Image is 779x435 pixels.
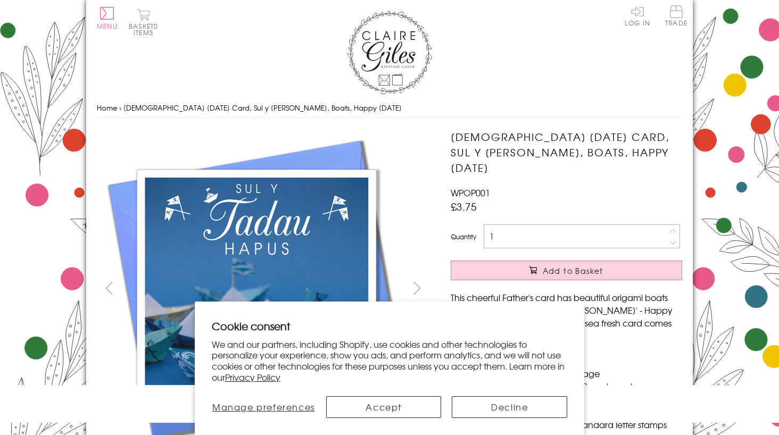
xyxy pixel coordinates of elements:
[212,339,567,383] p: We and our partners, including Shopify, use cookies and other technologies to personalize your ex...
[129,9,158,36] button: Basket0 items
[543,265,603,276] span: Add to Basket
[212,319,567,333] h2: Cookie consent
[326,396,442,418] button: Accept
[665,5,687,28] a: Trade
[451,291,682,342] p: This cheerful Father's card has beautiful origami boats sailing on a paper sea. 'Sul Y [PERSON_NA...
[97,97,682,119] nav: breadcrumbs
[97,276,121,300] button: prev
[452,396,567,418] button: Decline
[123,103,402,113] span: [DEMOGRAPHIC_DATA] [DATE] Card, Sul y [PERSON_NAME], Boats, Happy [DATE]
[665,5,687,26] span: Trade
[451,129,682,175] h1: [DEMOGRAPHIC_DATA] [DATE] Card, Sul y [PERSON_NAME], Boats, Happy [DATE]
[451,199,477,214] span: £3.75
[97,21,118,31] span: Menu
[451,261,682,280] button: Add to Basket
[347,11,432,95] img: Claire Giles Greetings Cards
[212,400,315,413] span: Manage preferences
[97,103,117,113] a: Home
[97,7,118,29] button: Menu
[405,276,429,300] button: next
[451,232,476,241] label: Quantity
[134,21,158,37] span: 0 items
[212,396,316,418] button: Manage preferences
[119,103,121,113] span: ›
[225,371,280,383] a: Privacy Policy
[625,5,650,26] a: Log In
[451,186,490,199] span: WPOP001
